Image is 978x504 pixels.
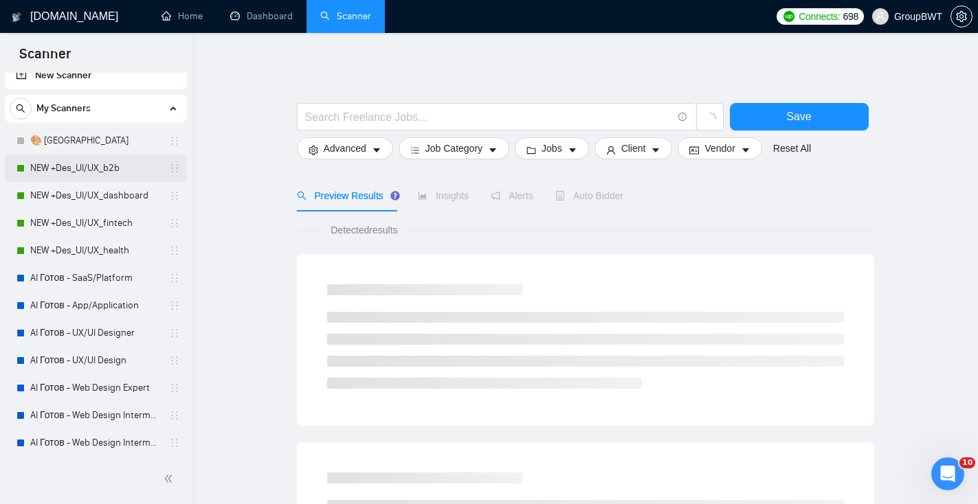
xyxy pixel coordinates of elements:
[30,237,161,264] a: NEW +Des_UI/UX_health
[515,137,589,159] button: folderJobscaret-down
[30,374,161,402] a: AI Готов - Web Design Expert
[162,10,203,22] a: homeHome
[169,410,180,421] span: holder
[30,154,161,182] a: NEW +Des_UI/UX_b2b
[5,62,187,89] li: New Scanner
[651,145,660,155] span: caret-down
[783,11,794,22] img: upwork-logo.png
[730,103,869,130] button: Save
[372,145,381,155] span: caret-down
[297,137,393,159] button: settingAdvancedcaret-down
[555,190,623,201] span: Auto Bidder
[169,355,180,366] span: holder
[30,319,161,347] a: AI Готов - UX/UI Designer
[309,145,318,155] span: setting
[491,190,533,201] span: Alerts
[951,11,973,22] a: setting
[526,145,536,155] span: folder
[773,141,811,156] a: Reset All
[169,190,180,201] span: holder
[418,191,427,201] span: area-chart
[169,273,180,284] span: holder
[16,62,176,89] a: New Scanner
[297,191,307,201] span: search
[606,145,616,155] span: user
[799,9,840,24] span: Connects:
[30,209,161,237] a: NEW +Des_UI/UX_fintech
[320,10,371,22] a: searchScanner
[324,141,366,156] span: Advanced
[931,457,964,490] iframe: Intercom live chat
[741,145,751,155] span: caret-down
[418,190,469,201] span: Insights
[410,145,420,155] span: bars
[305,108,672,126] input: Search Freelance Jobs...
[169,218,180,229] span: holder
[10,104,31,113] span: search
[425,141,482,156] span: Job Category
[30,182,161,209] a: NEW +Des_UI/UX_dashboard
[678,113,687,122] span: info-circle
[297,190,396,201] span: Preview Results
[621,141,646,156] span: Client
[8,44,82,73] span: Scanner
[30,292,161,319] a: AI Готов - App/Application
[169,135,180,146] span: holder
[169,437,180,448] span: holder
[12,6,21,28] img: logo
[230,10,293,22] a: dashboardDashboard
[786,108,811,125] span: Save
[555,191,565,201] span: robot
[704,113,716,125] span: loading
[876,12,885,21] span: user
[30,402,161,429] a: AI Готов - Web Design Intermediate минус Developer
[491,191,500,201] span: notification
[689,145,699,155] span: idcard
[30,429,161,457] a: AI Готов - Web Design Intermediate минус Development
[959,457,975,468] span: 10
[389,190,401,202] div: Tooltip anchor
[568,145,577,155] span: caret-down
[321,222,407,238] span: Detected results
[843,9,858,24] span: 698
[169,328,180,339] span: holder
[30,347,161,374] a: AI Готов - UX/UI Design
[704,141,735,156] span: Vendor
[951,11,972,22] span: setting
[169,245,180,256] span: holder
[169,300,180,311] span: holder
[399,137,509,159] button: barsJob Categorycaret-down
[594,137,673,159] button: userClientcaret-down
[10,98,32,119] button: search
[488,145,498,155] span: caret-down
[30,127,161,154] a: 🎨 [GEOGRAPHIC_DATA]
[169,382,180,393] span: holder
[164,472,177,485] span: double-left
[36,95,91,122] span: My Scanners
[30,264,161,292] a: AI Готов - SaaS/Platform
[678,137,762,159] button: idcardVendorcaret-down
[951,5,973,27] button: setting
[169,163,180,174] span: holder
[542,141,562,156] span: Jobs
